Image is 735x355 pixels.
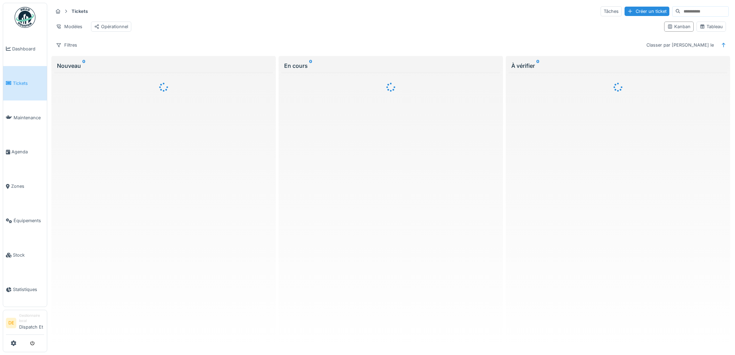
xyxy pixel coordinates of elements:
a: Tickets [3,66,47,100]
div: Créer un ticket [625,7,669,16]
span: Zones [11,183,44,189]
strong: Tickets [69,8,91,15]
a: DE Gestionnaire localDispatch Et [6,313,44,335]
span: Équipements [14,217,44,224]
div: Filtres [53,40,80,50]
div: En cours [284,62,497,70]
a: Maintenance [3,100,47,135]
div: Tâches [601,6,622,16]
li: DE [6,318,16,328]
div: Modèles [53,22,85,32]
div: Nouveau [57,62,270,70]
a: Stock [3,238,47,272]
sup: 0 [536,62,539,70]
span: Tickets [13,80,44,87]
span: Maintenance [14,114,44,121]
div: À vérifier [511,62,725,70]
a: Zones [3,169,47,204]
a: Équipements [3,203,47,238]
span: Agenda [11,148,44,155]
span: Stock [13,252,44,258]
div: Tableau [700,23,723,30]
a: Statistiques [3,272,47,307]
a: Dashboard [3,32,47,66]
div: Opérationnel [94,23,128,30]
a: Agenda [3,135,47,169]
sup: 0 [82,62,85,70]
li: Dispatch Et [19,313,44,333]
div: Kanban [667,23,691,30]
div: Gestionnaire local [19,313,44,324]
span: Dashboard [12,46,44,52]
sup: 0 [309,62,312,70]
div: Classer par [PERSON_NAME] le [643,40,717,50]
span: Statistiques [13,286,44,293]
img: Badge_color-CXgf-gQk.svg [15,7,35,28]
